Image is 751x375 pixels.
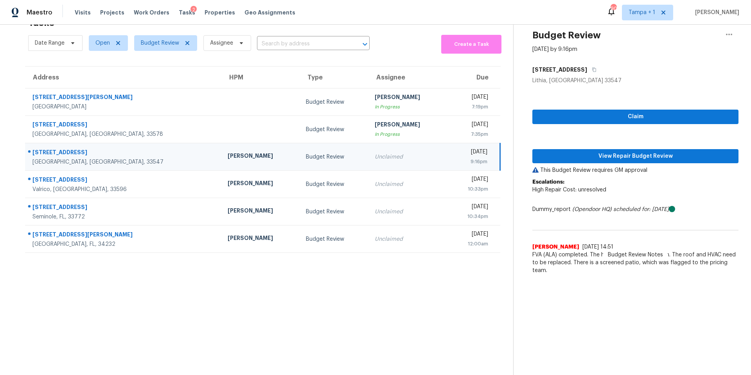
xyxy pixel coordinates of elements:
[453,213,488,220] div: 10:34pm
[629,9,655,16] span: Tampa + 1
[32,213,215,221] div: Seminole, FL, 33772
[359,39,370,50] button: Open
[228,234,294,244] div: [PERSON_NAME]
[603,251,668,259] span: Budget Review Notes
[375,235,441,243] div: Unclaimed
[532,187,606,193] span: High Repair Cost: unresolved
[532,31,601,39] h2: Budget Review
[453,93,488,103] div: [DATE]
[375,130,441,138] div: In Progress
[306,153,362,161] div: Budget Review
[532,206,738,213] div: Dummy_report
[306,180,362,188] div: Budget Review
[75,9,91,16] span: Visits
[300,67,368,88] th: Type
[228,207,294,216] div: [PERSON_NAME]
[611,5,616,13] div: 90
[692,9,739,16] span: [PERSON_NAME]
[453,175,488,185] div: [DATE]
[375,180,441,188] div: Unclaimed
[532,110,738,124] button: Claim
[375,121,441,130] div: [PERSON_NAME]
[453,103,488,111] div: 7:19pm
[190,6,197,14] div: 2
[257,38,348,50] input: Search by address
[35,39,65,47] span: Date Range
[375,93,441,103] div: [PERSON_NAME]
[447,67,500,88] th: Due
[441,35,501,54] button: Create a Task
[244,9,295,16] span: Geo Assignments
[32,130,215,138] div: [GEOGRAPHIC_DATA], [GEOGRAPHIC_DATA], 33578
[539,151,732,161] span: View Repair Budget Review
[28,19,54,27] h2: Tasks
[32,176,215,186] div: [STREET_ADDRESS]
[32,240,215,248] div: [GEOGRAPHIC_DATA], FL, 34232
[453,185,488,193] div: 10:33pm
[582,244,613,250] span: [DATE] 14:51
[532,77,738,85] div: Lithia, [GEOGRAPHIC_DATA] 33547
[221,67,300,88] th: HPM
[532,66,587,74] h5: [STREET_ADDRESS]
[32,158,215,166] div: [GEOGRAPHIC_DATA], [GEOGRAPHIC_DATA], 33547
[306,98,362,106] div: Budget Review
[572,207,612,212] i: (Opendoor HQ)
[25,67,221,88] th: Address
[532,149,738,164] button: View Repair Budget Review
[134,9,169,16] span: Work Orders
[32,121,215,130] div: [STREET_ADDRESS]
[306,126,362,133] div: Budget Review
[453,230,488,240] div: [DATE]
[453,148,487,158] div: [DATE]
[95,39,110,47] span: Open
[532,166,738,174] p: This Budget Review requires GM approval
[453,240,488,248] div: 12:00am
[445,40,498,49] span: Create a Task
[32,186,215,193] div: Valrico, [GEOGRAPHIC_DATA], 33596
[210,39,233,47] span: Assignee
[453,130,488,138] div: 7:35pm
[539,112,732,122] span: Claim
[306,235,362,243] div: Budget Review
[453,203,488,213] div: [DATE]
[141,39,179,47] span: Budget Review
[587,63,598,77] button: Copy Address
[228,152,294,162] div: [PERSON_NAME]
[532,179,564,185] b: Escalations:
[100,9,124,16] span: Projects
[306,208,362,216] div: Budget Review
[32,148,215,158] div: [STREET_ADDRESS]
[228,179,294,189] div: [PERSON_NAME]
[27,9,52,16] span: Maestro
[375,208,441,216] div: Unclaimed
[375,103,441,111] div: In Progress
[375,153,441,161] div: Unclaimed
[32,103,215,111] div: [GEOGRAPHIC_DATA]
[179,10,195,15] span: Tasks
[532,243,579,251] span: [PERSON_NAME]
[32,231,215,240] div: [STREET_ADDRESS][PERSON_NAME]
[205,9,235,16] span: Properties
[32,203,215,213] div: [STREET_ADDRESS]
[453,121,488,130] div: [DATE]
[532,251,738,274] span: FVA (ALA) completed. The home is in good condition. The roof and HVAC need to be replaced. There ...
[453,158,487,166] div: 9:16pm
[368,67,447,88] th: Assignee
[613,207,669,212] i: scheduled for: [DATE]
[32,93,215,103] div: [STREET_ADDRESS][PERSON_NAME]
[532,45,577,53] div: [DATE] by 9:16pm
